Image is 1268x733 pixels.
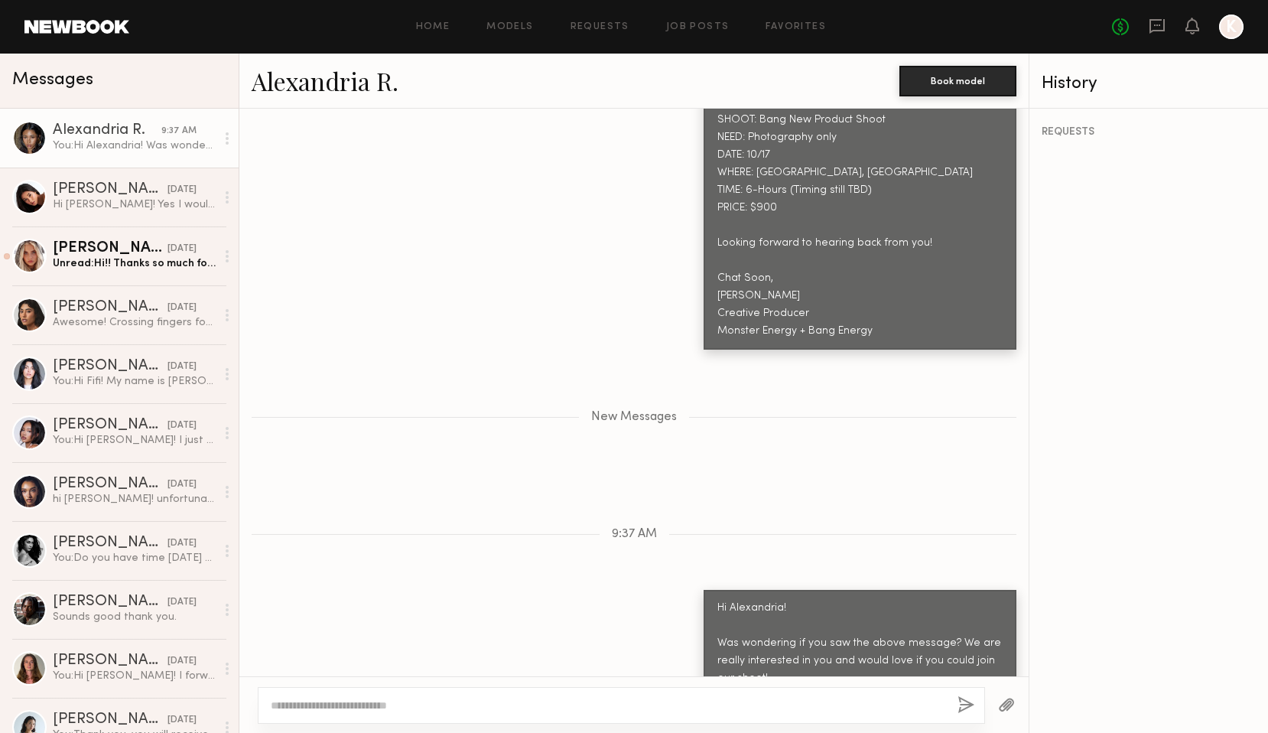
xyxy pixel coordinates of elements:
[1042,127,1256,138] div: REQUESTS
[899,66,1016,96] button: Book model
[252,64,398,97] a: Alexandria R.
[53,182,167,197] div: [PERSON_NAME]
[53,418,167,433] div: [PERSON_NAME]
[53,653,167,669] div: [PERSON_NAME]
[167,477,197,492] div: [DATE]
[666,22,730,32] a: Job Posts
[53,123,161,138] div: Alexandria R.
[899,73,1016,86] a: Book model
[53,138,216,153] div: You: Hi Alexandria! Was wondering if you saw the above message? We are really interested in you a...
[53,595,167,610] div: [PERSON_NAME]
[486,22,533,32] a: Models
[53,300,167,315] div: [PERSON_NAME]
[53,669,216,683] div: You: Hi [PERSON_NAME]! I forwarded you an email invite for noon if you could jump on! If not, I w...
[53,256,216,271] div: Unread: Hi!! Thanks so much for reaching out! I love your brand! I am so excited to get the chanc...
[167,654,197,669] div: [DATE]
[167,242,197,256] div: [DATE]
[53,197,216,212] div: Hi [PERSON_NAME]! Yes I would love to hop on a call! I’ve sadly been unable to respond since my p...
[167,536,197,551] div: [DATE]
[53,712,167,728] div: [PERSON_NAME]
[12,71,93,89] span: Messages
[53,492,216,507] div: hi [PERSON_NAME]! unfortunately i won’t be back in town til the 26th :( i appreciate you reaching...
[591,411,677,424] span: New Messages
[53,610,216,624] div: Sounds good thank you.
[416,22,450,32] a: Home
[167,183,197,197] div: [DATE]
[53,477,167,492] div: [PERSON_NAME]
[53,551,216,565] div: You: Do you have time [DATE] to hop on a quick 5 minute call about the project?
[167,360,197,374] div: [DATE]
[1219,15,1244,39] a: K
[53,315,216,330] div: Awesome! Crossing fingers for next time! Xx
[766,22,826,32] a: Favorites
[717,600,1003,688] div: Hi Alexandria! Was wondering if you saw the above message? We are really interested in you and wo...
[167,595,197,610] div: [DATE]
[53,359,167,374] div: [PERSON_NAME]
[1042,75,1256,93] div: History
[53,433,216,448] div: You: Hi [PERSON_NAME]! I just wanted to see if you saw my above message and if this is something ...
[161,124,197,138] div: 9:37 AM
[53,536,167,551] div: [PERSON_NAME]
[167,713,197,728] div: [DATE]
[612,528,657,541] span: 9:37 AM
[53,374,216,389] div: You: Hi Fifi! My name is [PERSON_NAME] and I am a Producer for Monster Energy and Bang Energy! We...
[53,241,167,256] div: [PERSON_NAME]
[167,419,197,433] div: [DATE]
[571,22,629,32] a: Requests
[167,301,197,315] div: [DATE]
